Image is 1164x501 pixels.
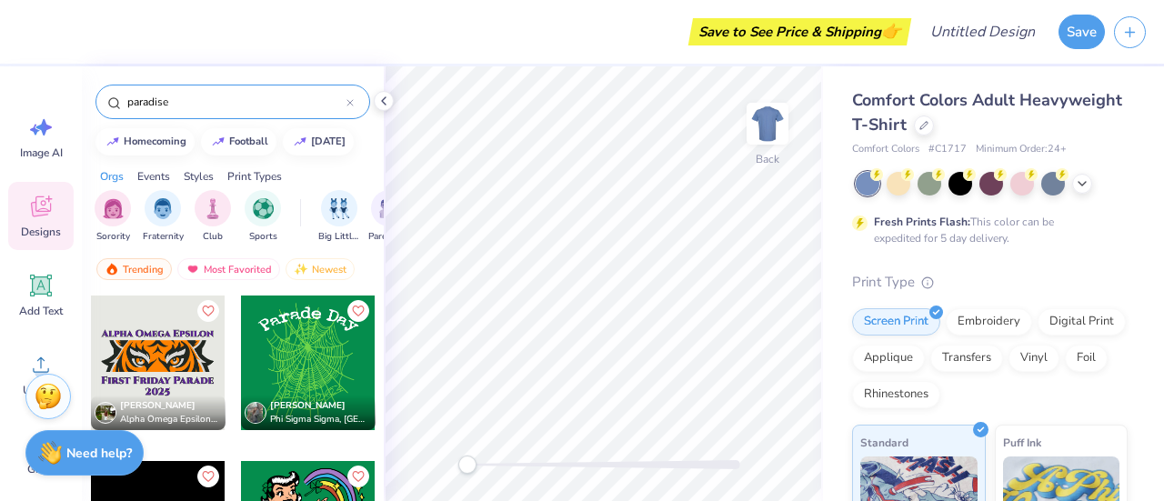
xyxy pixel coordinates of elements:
[103,198,124,219] img: Sorority Image
[693,18,907,45] div: Save to See Price & Shipping
[211,136,226,147] img: trend_line.gif
[253,198,274,219] img: Sports Image
[1003,433,1041,452] span: Puff Ink
[105,263,119,276] img: trending.gif
[120,413,218,426] span: Alpha Omega Epsilon, [GEOGRAPHIC_DATA]
[184,168,214,185] div: Styles
[860,433,908,452] span: Standard
[249,230,277,244] span: Sports
[227,168,282,185] div: Print Types
[95,190,131,244] div: filter for Sorority
[379,198,400,219] img: Parent's Weekend Image
[368,190,410,244] div: filter for Parent's Weekend
[368,230,410,244] span: Parent's Weekend
[874,214,1098,246] div: This color can be expedited for 5 day delivery.
[143,230,184,244] span: Fraternity
[286,258,355,280] div: Newest
[930,345,1003,372] div: Transfers
[245,190,281,244] button: filter button
[368,190,410,244] button: filter button
[95,128,195,155] button: homecoming
[203,230,223,244] span: Club
[143,190,184,244] div: filter for Fraternity
[124,136,186,146] div: homecoming
[756,151,779,167] div: Back
[177,258,280,280] div: Most Favorited
[100,168,124,185] div: Orgs
[1038,308,1126,336] div: Digital Print
[976,142,1067,157] span: Minimum Order: 24 +
[318,230,360,244] span: Big Little Reveal
[125,93,346,111] input: Try "Alpha"
[318,190,360,244] div: filter for Big Little Reveal
[293,136,307,147] img: trend_line.gif
[318,190,360,244] button: filter button
[21,225,61,239] span: Designs
[928,142,967,157] span: # C1717
[195,190,231,244] button: filter button
[1059,15,1105,49] button: Save
[852,381,940,408] div: Rhinestones
[946,308,1032,336] div: Embroidery
[197,466,219,487] button: Like
[852,308,940,336] div: Screen Print
[916,14,1049,50] input: Untitled Design
[229,136,268,146] div: football
[66,445,132,462] strong: Need help?
[347,466,369,487] button: Like
[143,190,184,244] button: filter button
[197,300,219,322] button: Like
[294,263,308,276] img: newest.gif
[749,105,786,142] img: Back
[153,198,173,219] img: Fraternity Image
[1008,345,1059,372] div: Vinyl
[270,399,346,412] span: [PERSON_NAME]
[137,168,170,185] div: Events
[203,198,223,219] img: Club Image
[201,128,276,155] button: football
[120,399,196,412] span: [PERSON_NAME]
[186,263,200,276] img: most_fav.gif
[270,413,368,426] span: Phi Sigma Sigma, [GEOGRAPHIC_DATA]
[1065,345,1108,372] div: Foil
[105,136,120,147] img: trend_line.gif
[874,215,970,229] strong: Fresh Prints Flash:
[852,142,919,157] span: Comfort Colors
[20,145,63,160] span: Image AI
[311,136,346,146] div: halloween
[96,230,130,244] span: Sorority
[19,304,63,318] span: Add Text
[347,300,369,322] button: Like
[852,272,1128,293] div: Print Type
[96,258,172,280] div: Trending
[283,128,354,155] button: [DATE]
[329,198,349,219] img: Big Little Reveal Image
[195,190,231,244] div: filter for Club
[881,20,901,42] span: 👉
[852,89,1122,135] span: Comfort Colors Adult Heavyweight T-Shirt
[95,190,131,244] button: filter button
[852,345,925,372] div: Applique
[458,456,477,474] div: Accessibility label
[245,190,281,244] div: filter for Sports
[23,383,59,397] span: Upload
